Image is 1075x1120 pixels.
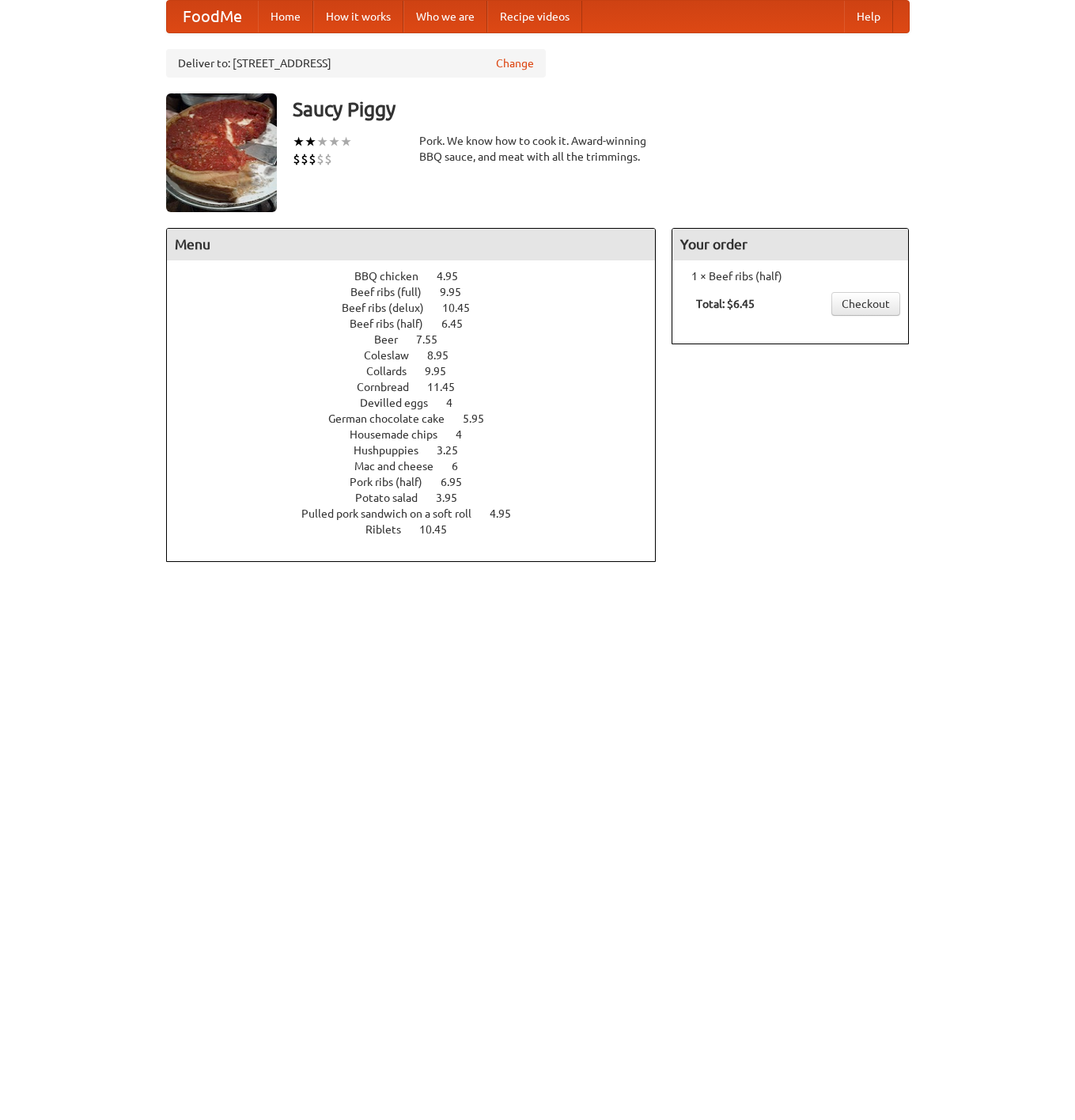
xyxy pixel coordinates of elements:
[354,270,434,283] span: BBQ chicken
[696,298,755,310] b: Total: $6.45
[366,365,422,378] span: Collards
[316,150,324,168] li: $
[313,1,403,32] a: How it works
[364,349,478,362] a: Coleslaw 8.95
[442,302,486,314] span: 10.45
[446,397,468,409] span: 4
[350,428,453,441] span: Housemade chips
[354,460,487,473] a: Mac and cheese 6
[441,476,478,488] span: 6.95
[437,270,474,283] span: 4.95
[436,492,473,504] span: 3.95
[167,229,656,260] h4: Menu
[365,523,417,536] span: Riblets
[355,492,486,504] a: Potato salad 3.95
[456,428,478,441] span: 4
[350,286,490,298] a: Beef ribs (full) 9.95
[166,93,277,212] img: angular.jpg
[342,302,440,314] span: Beef ribs (delux)
[258,1,313,32] a: Home
[293,150,301,168] li: $
[350,286,437,298] span: Beef ribs (full)
[350,317,492,330] a: Beef ribs (half) 6.45
[440,286,477,298] span: 9.95
[357,381,484,393] a: Cornbread 11.45
[354,270,487,283] a: BBQ chicken 4.95
[463,412,500,425] span: 5.95
[364,349,425,362] span: Coleslaw
[328,133,340,150] li: ★
[305,133,316,150] li: ★
[355,492,433,504] span: Potato salad
[350,476,491,488] a: Pork ribs (half) 6.95
[374,333,414,346] span: Beer
[403,1,487,32] a: Who we are
[301,507,540,520] a: Pulled pork sandwich on a soft roll 4.95
[328,412,513,425] a: German chocolate cake 5.95
[487,1,582,32] a: Recipe videos
[366,365,475,378] a: Collards 9.95
[441,317,479,330] span: 6.45
[427,381,471,393] span: 11.45
[166,49,546,78] div: Deliver to: [STREET_ADDRESS]
[419,523,463,536] span: 10.45
[350,428,491,441] a: Housemade chips 4
[350,317,439,330] span: Beef ribs (half)
[419,133,657,165] div: Pork. We know how to cook it. Award-winning BBQ sauce, and meat with all the trimmings.
[360,397,482,409] a: Devilled eggs 4
[350,476,438,488] span: Pork ribs (half)
[425,365,462,378] span: 9.95
[680,268,900,284] li: 1 × Beef ribs (half)
[301,150,308,168] li: $
[293,133,305,150] li: ★
[301,507,487,520] span: Pulled pork sandwich on a soft roll
[354,460,449,473] span: Mac and cheese
[354,444,434,457] span: Hushpuppies
[437,444,474,457] span: 3.25
[672,229,908,260] h4: Your order
[365,523,476,536] a: Riblets 10.45
[167,1,258,32] a: FoodMe
[340,133,352,150] li: ★
[342,302,499,314] a: Beef ribs (delux) 10.45
[357,381,425,393] span: Cornbread
[831,292,900,316] a: Checkout
[844,1,893,32] a: Help
[354,444,487,457] a: Hushpuppies 3.25
[416,333,453,346] span: 7.55
[316,133,328,150] li: ★
[293,93,910,125] h3: Saucy Piggy
[360,397,444,409] span: Devilled eggs
[328,412,460,425] span: German chocolate cake
[308,150,316,168] li: $
[374,333,467,346] a: Beer 7.55
[496,55,534,71] a: Change
[324,150,332,168] li: $
[452,460,474,473] span: 6
[490,507,527,520] span: 4.95
[427,349,464,362] span: 8.95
